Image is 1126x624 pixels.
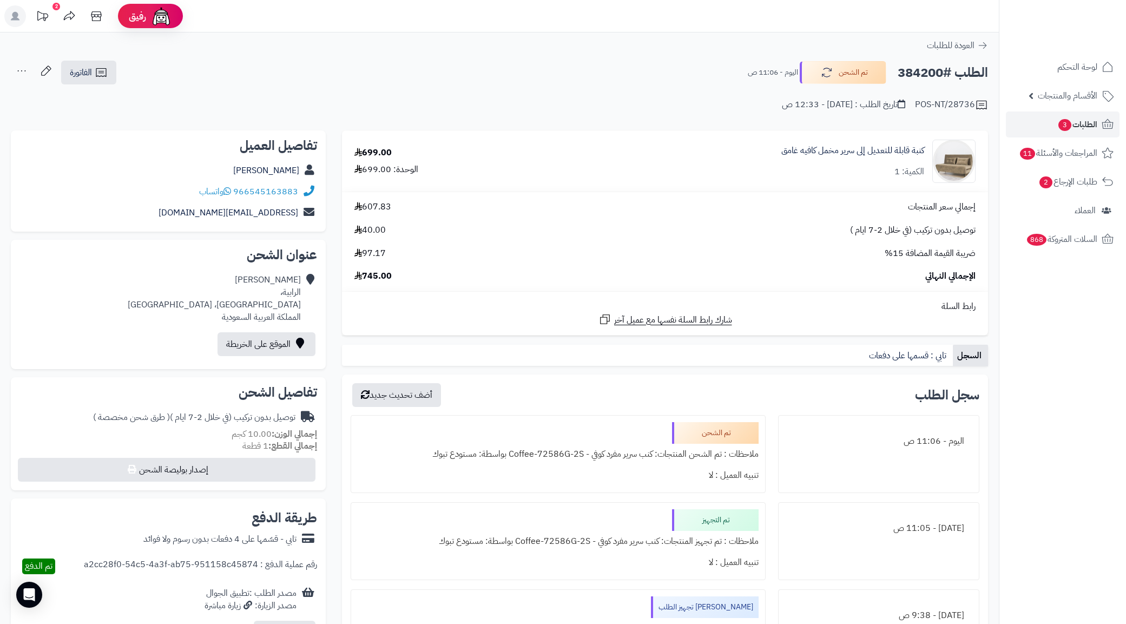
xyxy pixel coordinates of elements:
a: طلبات الإرجاع2 [1006,169,1120,195]
img: ai-face.png [150,5,172,27]
div: الكمية: 1 [894,166,924,178]
span: 868 [1026,233,1047,246]
div: مصدر الزيارة: زيارة مباشرة [205,600,297,612]
a: لوحة التحكم [1006,54,1120,80]
strong: إجمالي الوزن: [272,428,317,441]
span: 2 [1039,176,1053,189]
span: ضريبة القيمة المضافة 15% [885,247,976,260]
div: توصيل بدون تركيب (في خلال 2-7 ايام ) [93,411,295,424]
span: شارك رابط السلة نفسها مع عميل آخر [614,314,732,326]
span: توصيل بدون تركيب (في خلال 2-7 ايام ) [850,224,976,237]
div: رقم عملية الدفع : a2cc28f0-54c5-4a3f-ab75-951158c45874 [84,559,317,574]
a: تحديثات المنصة [29,5,56,30]
span: 97.17 [354,247,386,260]
small: 10.00 كجم [232,428,317,441]
div: 699.00 [354,147,392,159]
span: الأقسام والمنتجات [1038,88,1097,103]
a: شارك رابط السلة نفسها مع عميل آخر [598,313,732,326]
a: 966545163883 [233,185,298,198]
span: العملاء [1075,203,1096,218]
span: 745.00 [354,270,392,283]
small: اليوم - 11:06 ص [748,67,798,78]
div: تاريخ الطلب : [DATE] - 12:33 ص [782,98,905,111]
div: ملاحظات : تم الشحن المنتجات: كنب سرير مفرد كوفي - Coffee-72586G-2S بواسطة: مستودع تبوك [358,444,759,465]
div: تم الشحن [672,422,759,444]
strong: إجمالي القطع: [268,439,317,452]
span: طلبات الإرجاع [1038,174,1097,189]
span: الإجمالي النهائي [925,270,976,283]
a: العملاء [1006,198,1120,224]
span: ( طرق شحن مخصصة ) [93,411,170,424]
h2: تفاصيل العميل [19,139,317,152]
div: تنبيه العميل : لا [358,465,759,486]
button: إصدار بوليصة الشحن [18,458,315,482]
div: ملاحظات : تم تجهيز المنتجات: كنب سرير مفرد كوفي - Coffee-72586G-2S بواسطة: مستودع تبوك [358,531,759,552]
div: 2 [52,3,60,10]
div: تم التجهيز [672,509,759,531]
div: Open Intercom Messenger [16,582,42,608]
span: السلات المتروكة [1026,232,1097,247]
span: 3 [1058,119,1072,132]
h2: تفاصيل الشحن [19,386,317,399]
div: [DATE] - 11:05 ص [785,518,972,539]
div: POS-NT/28736 [915,98,988,111]
button: تم الشحن [800,61,886,84]
span: الطلبات [1057,117,1097,132]
div: اليوم - 11:06 ص [785,431,972,452]
span: المراجعات والأسئلة [1019,146,1097,161]
div: تابي - قسّمها على 4 دفعات بدون رسوم ولا فوائد [143,533,297,546]
a: الموقع على الخريطة [218,332,315,356]
a: [EMAIL_ADDRESS][DOMAIN_NAME] [159,206,298,219]
span: 40.00 [354,224,386,237]
h3: سجل الطلب [915,389,979,402]
a: الطلبات3 [1006,111,1120,137]
img: 1757156160-1-90x90.jpg [933,140,975,183]
div: مصدر الطلب :تطبيق الجوال [205,587,297,612]
a: السلات المتروكة868 [1006,226,1120,252]
div: [PERSON_NAME] تجهيز الطلب [651,596,759,618]
div: الوحدة: 699.00 [354,163,418,176]
img: logo-2.png [1052,13,1116,36]
span: 607.83 [354,201,391,213]
span: إجمالي سعر المنتجات [908,201,976,213]
a: تابي : قسمها على دفعات [865,345,953,366]
span: رفيق [129,10,146,23]
small: 1 قطعة [242,439,317,452]
div: [PERSON_NAME] الرابية، [GEOGRAPHIC_DATA]، [GEOGRAPHIC_DATA] المملكة العربية السعودية [128,274,301,323]
div: رابط السلة [346,300,984,313]
span: 11 [1019,147,1036,160]
a: واتساب [199,185,231,198]
a: المراجعات والأسئلة11 [1006,140,1120,166]
div: تنبيه العميل : لا [358,552,759,573]
a: [PERSON_NAME] [233,164,299,177]
h2: الطلب #384200 [898,62,988,84]
a: الفاتورة [61,61,116,84]
h2: طريقة الدفع [252,511,317,524]
a: السجل [953,345,988,366]
span: العودة للطلبات [927,39,974,52]
a: كنبة قابلة للتعديل إلى سرير مخمل كافيه غامق [781,144,924,157]
a: العودة للطلبات [927,39,988,52]
h2: عنوان الشحن [19,248,317,261]
span: تم الدفع [25,560,52,573]
button: أضف تحديث جديد [352,383,441,407]
span: الفاتورة [70,66,92,79]
span: لوحة التحكم [1057,60,1097,75]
